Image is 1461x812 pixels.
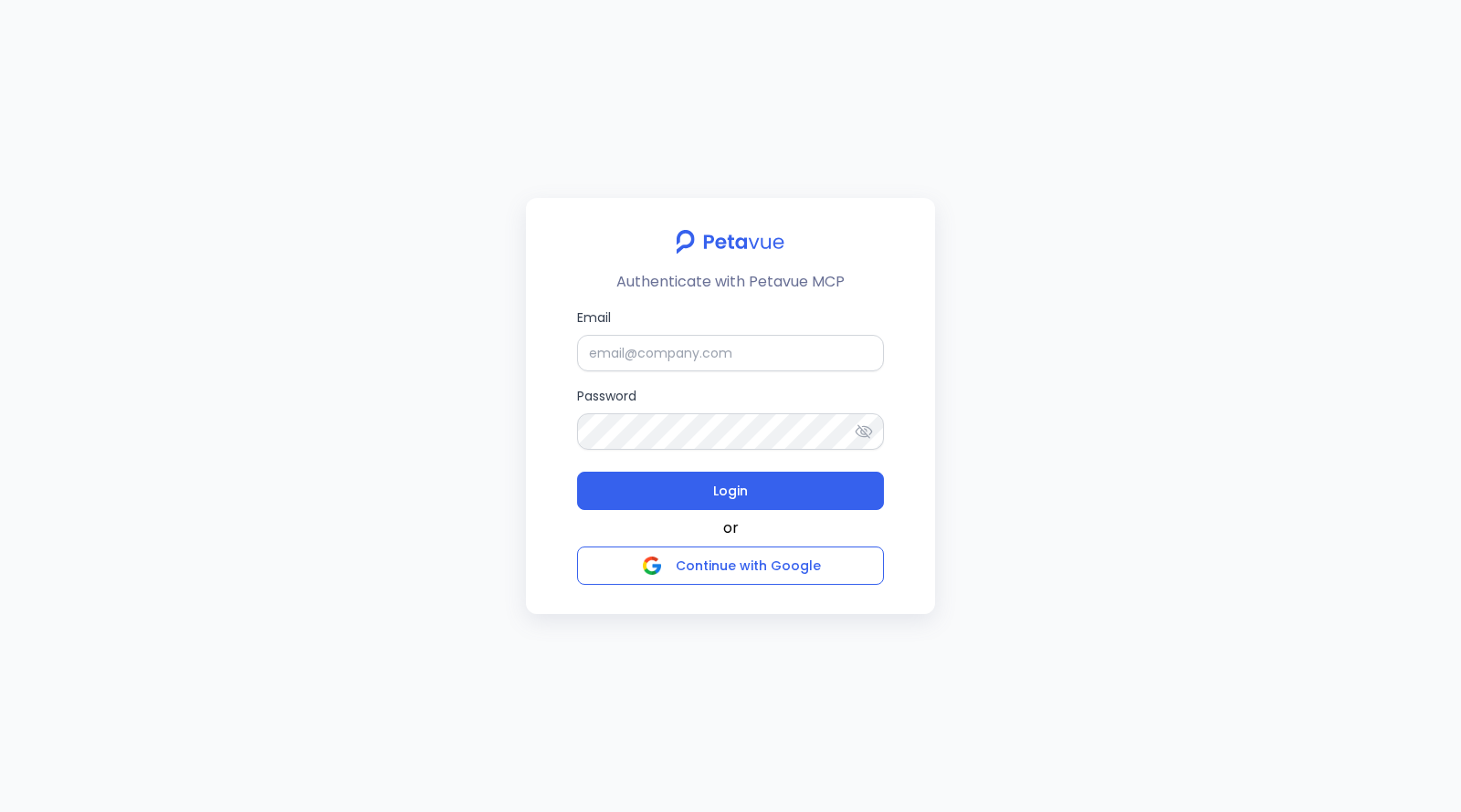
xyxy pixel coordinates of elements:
[664,220,796,264] img: petavue logo
[616,271,845,293] p: Authenticate with Petavue MCP
[577,335,884,371] input: Email
[713,478,748,504] span: Login
[676,557,821,575] span: Continue with Google
[577,413,884,450] input: Password
[577,307,884,371] label: Email
[577,547,884,585] button: Continue with Google
[723,517,739,539] span: or
[577,386,884,450] label: Password
[577,472,884,510] button: Login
